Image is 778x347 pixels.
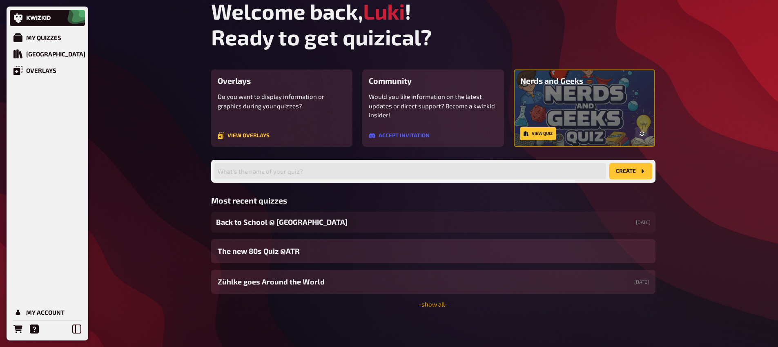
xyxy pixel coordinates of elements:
span: The new 80s Quiz @ATR [218,246,300,257]
div: My Account [26,309,65,316]
a: Zühlke goes Around the World[DATE] [211,270,655,294]
a: -show all- [419,300,448,308]
button: create [609,163,652,179]
a: My Quizzes [10,29,85,46]
div: [GEOGRAPHIC_DATA] [26,50,85,58]
a: View quiz [520,127,556,140]
h3: Overlays [218,76,346,85]
a: The new 80s Quiz @ATR [211,239,655,263]
span: Back to School @ [GEOGRAPHIC_DATA] [216,217,348,228]
a: Back to School @ [GEOGRAPHIC_DATA][DATE] [211,212,655,233]
a: Orders [10,321,26,337]
a: My Account [10,304,85,320]
input: What's the name of your quiz? [214,163,606,179]
a: Quiz Library [10,46,85,62]
h3: Most recent quizzes [211,196,655,205]
a: Overlays [10,62,85,78]
p: Do you want to display information or graphics during your quizzes? [218,92,346,110]
small: [DATE] [636,219,651,226]
span: Zühlke goes Around the World [218,276,325,287]
small: [DATE] [634,278,649,285]
h3: Community [369,76,497,85]
a: Help [26,321,42,337]
div: Overlays [26,67,56,74]
p: Would you like information on the latest updates or direct support? Become a kwizkid insider! [369,92,497,120]
a: Accept invitation [369,132,430,139]
div: My Quizzes [26,34,61,41]
a: View overlays [218,132,270,139]
h3: Nerds and Geeks [520,76,649,85]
